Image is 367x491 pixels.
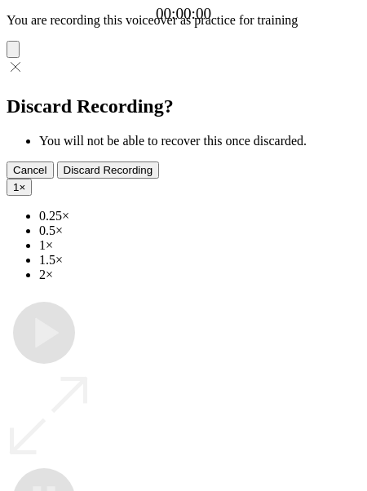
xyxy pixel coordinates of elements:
li: You will not be able to recover this once discarded. [39,134,360,148]
button: Cancel [7,161,54,179]
p: You are recording this voiceover as practice for training [7,13,360,28]
h2: Discard Recording? [7,95,360,117]
li: 0.5× [39,223,360,238]
a: 00:00:00 [156,5,211,23]
li: 1.5× [39,253,360,268]
li: 2× [39,268,360,282]
button: 1× [7,179,32,196]
span: 1 [13,181,19,193]
li: 0.25× [39,209,360,223]
li: 1× [39,238,360,253]
button: Discard Recording [57,161,160,179]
